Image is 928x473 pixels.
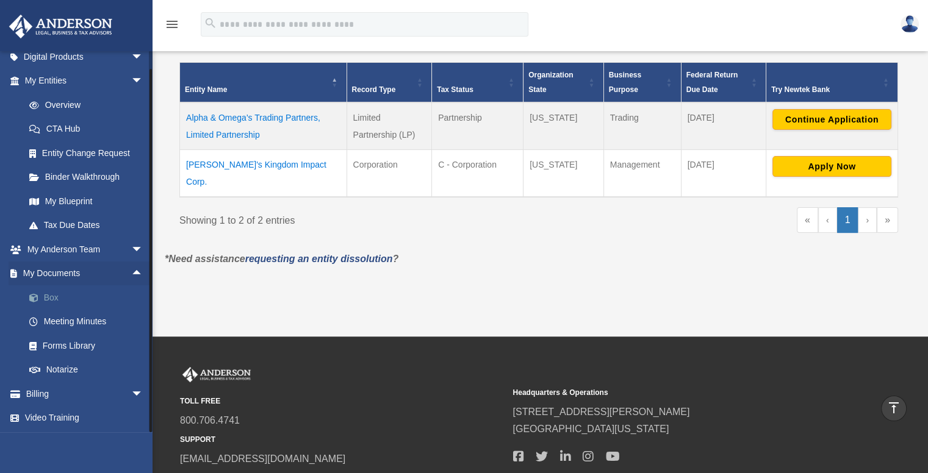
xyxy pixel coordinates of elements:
[180,453,345,464] a: [EMAIL_ADDRESS][DOMAIN_NAME]
[9,261,162,286] a: My Documentsarrow_drop_up
[204,16,217,30] i: search
[131,44,156,69] span: arrow_drop_down
[185,85,227,94] span: Entity Name
[772,156,891,177] button: Apply Now
[858,207,877,233] a: Next
[603,62,681,102] th: Business Purpose: Activate to sort
[9,44,162,69] a: Digital Productsarrow_drop_down
[766,62,897,102] th: Try Newtek Bank : Activate to sort
[347,149,432,197] td: Corporation
[513,424,669,434] a: [GEOGRAPHIC_DATA][US_STATE]
[523,149,604,197] td: [US_STATE]
[347,102,432,150] td: Limited Partnership (LP)
[837,207,858,233] a: 1
[9,382,162,406] a: Billingarrow_drop_down
[17,141,156,165] a: Entity Change Request
[17,165,156,190] a: Binder Walkthrough
[528,71,573,94] span: Organization State
[17,285,162,310] a: Box
[881,396,907,421] a: vertical_align_top
[165,21,179,32] a: menu
[432,62,523,102] th: Tax Status: Activate to sort
[603,102,681,150] td: Trading
[347,62,432,102] th: Record Type: Activate to sort
[180,433,504,446] small: SUPPORT
[681,62,766,102] th: Federal Return Due Date: Activate to sort
[245,254,393,264] a: requesting an entity dissolution
[797,207,818,233] a: First
[180,149,347,197] td: [PERSON_NAME]'s Kingdom Impact Corp.
[523,102,604,150] td: [US_STATE]
[131,69,156,94] span: arrow_drop_down
[9,406,162,430] a: Video Training
[165,17,179,32] i: menu
[179,207,530,229] div: Showing 1 to 2 of 2 entries
[818,207,837,233] a: Previous
[17,189,156,213] a: My Blueprint
[603,149,681,197] td: Management
[17,213,156,238] a: Tax Due Dates
[180,415,240,425] a: 800.706.4741
[17,358,162,382] a: Notarize
[681,102,766,150] td: [DATE]
[432,149,523,197] td: C - Corporation
[131,237,156,262] span: arrow_drop_down
[609,71,641,94] span: Business Purpose
[513,386,836,399] small: Headquarters & Operations
[180,395,504,408] small: TOLL FREE
[877,207,898,233] a: Last
[352,85,396,94] span: Record Type
[432,102,523,150] td: Partnership
[681,149,766,197] td: [DATE]
[772,109,891,130] button: Continue Application
[131,382,156,407] span: arrow_drop_down
[9,237,162,261] a: My Anderson Teamarrow_drop_down
[901,15,919,33] img: User Pic
[17,117,156,141] a: CTA Hub
[17,333,162,358] a: Forms Library
[513,407,689,417] a: [STREET_ADDRESS][PERSON_NAME]
[165,254,398,264] em: *Need assistance ?
[17,93,149,117] a: Overview
[180,102,347,150] td: Alpha & Omega's Trading Partners, Limited Partnership
[180,62,347,102] th: Entity Name: Activate to invert sorting
[523,62,604,102] th: Organization State: Activate to sort
[131,261,156,286] span: arrow_drop_up
[9,69,156,93] a: My Entitiesarrow_drop_down
[437,85,473,94] span: Tax Status
[5,15,116,38] img: Anderson Advisors Platinum Portal
[686,71,738,94] span: Federal Return Due Date
[17,310,162,334] a: Meeting Minutes
[887,400,901,415] i: vertical_align_top
[180,367,253,383] img: Anderson Advisors Platinum Portal
[771,82,879,97] div: Try Newtek Bank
